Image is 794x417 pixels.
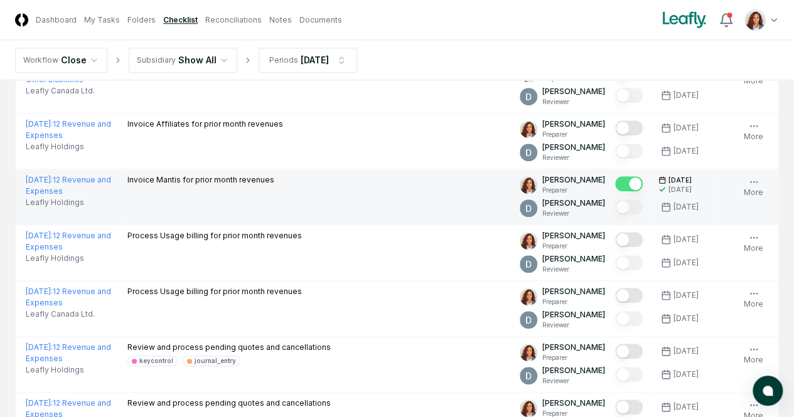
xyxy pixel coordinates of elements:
a: My Tasks [84,14,120,26]
img: ACg8ocLeIi4Jlns6Fsr4lO0wQ1XJrFQvF4yUjbLrd1AsCAOmrfa1KQ=s96-c [520,88,537,105]
span: Leafly Canada Ltd. [26,85,95,97]
p: [PERSON_NAME] [542,230,605,241]
p: [PERSON_NAME] [542,86,605,97]
a: Checklist [163,14,198,26]
p: Reviewer [542,209,605,218]
div: [DATE] [673,346,699,357]
div: [DATE] [673,401,699,413]
button: Mark complete [615,176,643,191]
p: Reviewer [542,320,605,330]
div: [DATE] [673,257,699,268]
nav: breadcrumb [15,48,357,73]
img: ACg8ocLdVaUJ3SPYiWtV1SCOCLc5fH8jwZS3X49UX5Q0z8zS0ESX3Ok=s96-c [520,399,537,417]
button: Mark complete [615,399,643,414]
a: [DATE]:12 Revenue and Expenses [26,175,111,196]
span: Leafly Holdings [26,141,84,152]
p: [PERSON_NAME] [542,342,605,353]
p: Reviewer [542,376,605,386]
div: Subsidiary [137,55,176,66]
p: [PERSON_NAME] [542,253,605,265]
span: [DATE] [668,176,692,185]
button: More [741,174,766,201]
p: [PERSON_NAME] [542,398,605,409]
div: [DATE] [673,313,699,324]
img: ACg8ocLdVaUJ3SPYiWtV1SCOCLc5fH8jwZS3X49UX5Q0z8zS0ESX3Ok=s96-c [520,120,537,138]
span: Leafly Holdings [26,364,84,376]
a: [DATE]:12 Revenue and Expenses [26,342,111,363]
button: More [741,119,766,145]
p: [PERSON_NAME] [542,309,605,320]
button: atlas-launcher [753,376,783,406]
button: Mark complete [615,344,643,359]
a: Folders [127,14,156,26]
button: Mark complete [615,288,643,303]
a: Documents [299,14,342,26]
button: Mark complete [615,144,643,159]
p: [PERSON_NAME] [542,142,605,153]
button: Mark complete [615,88,643,103]
div: journal_entry [195,356,236,366]
p: [PERSON_NAME] [542,119,605,130]
p: Invoice Affiliates for prior month revenues [127,119,283,130]
span: [DATE] : [26,287,53,296]
span: Leafly Holdings [26,253,84,264]
div: [DATE] [673,234,699,245]
p: Reviewer [542,265,605,274]
span: [DATE] : [26,342,53,352]
img: ACg8ocLeIi4Jlns6Fsr4lO0wQ1XJrFQvF4yUjbLrd1AsCAOmrfa1KQ=s96-c [520,311,537,329]
p: [PERSON_NAME] [542,286,605,297]
button: Mark complete [615,199,643,214]
div: [DATE] [673,90,699,101]
span: [DATE] : [26,119,53,129]
button: More [741,286,766,312]
img: ACg8ocLeIi4Jlns6Fsr4lO0wQ1XJrFQvF4yUjbLrd1AsCAOmrfa1KQ=s96-c [520,199,537,217]
button: More [741,230,766,256]
div: [DATE] [673,145,699,157]
p: Preparer [542,297,605,307]
img: ACg8ocLdVaUJ3SPYiWtV1SCOCLc5fH8jwZS3X49UX5Q0z8zS0ESX3Ok=s96-c [520,344,537,361]
p: Invoice Mantis for prior month revenues [127,174,274,186]
img: ACg8ocLeIi4Jlns6Fsr4lO0wQ1XJrFQvF4yUjbLrd1AsCAOmrfa1KQ=s96-c [520,144,537,161]
button: Periods[DATE] [259,48,357,73]
div: Workflow [23,55,58,66]
p: Preparer [542,130,605,139]
img: ACg8ocLdVaUJ3SPYiWtV1SCOCLc5fH8jwZS3X49UX5Q0z8zS0ESX3Ok=s96-c [745,10,765,30]
span: [DATE] : [26,175,53,184]
p: [PERSON_NAME] [542,365,605,376]
button: More [741,342,766,368]
p: Preparer [542,241,605,251]
img: ACg8ocLdVaUJ3SPYiWtV1SCOCLc5fH8jwZS3X49UX5Q0z8zS0ESX3Ok=s96-c [520,288,537,305]
div: [DATE] [673,290,699,301]
img: Logo [15,13,28,26]
span: Leafly Canada Ltd. [26,309,95,320]
p: Preparer [542,186,605,195]
p: Review and process pending quotes and cancellations [127,398,331,409]
p: Process Usage billing for prior month revenues [127,286,302,297]
p: [PERSON_NAME] [542,174,605,186]
span: [DATE] : [26,231,53,240]
p: Reviewer [542,97,605,107]
img: ACg8ocLeIi4Jlns6Fsr4lO0wQ1XJrFQvF4yUjbLrd1AsCAOmrfa1KQ=s96-c [520,367,537,384]
img: ACg8ocLeIi4Jlns6Fsr4lO0wQ1XJrFQvF4yUjbLrd1AsCAOmrfa1KQ=s96-c [520,255,537,273]
img: Leafly logo [660,10,709,30]
p: Review and process pending quotes and cancellations [127,342,331,353]
button: Mark complete [615,120,643,135]
div: [DATE] [668,185,692,194]
div: [DATE] [673,369,699,380]
div: Periods [269,55,298,66]
span: Leafly Holdings [26,197,84,208]
a: [DATE]:12 Revenue and Expenses [26,287,111,307]
button: Mark complete [615,367,643,382]
span: [DATE] : [26,398,53,408]
button: Mark complete [615,232,643,247]
a: [DATE]:12 Revenue and Expenses [26,119,111,140]
a: Reconciliations [205,14,262,26]
img: ACg8ocLdVaUJ3SPYiWtV1SCOCLc5fH8jwZS3X49UX5Q0z8zS0ESX3Ok=s96-c [520,176,537,194]
button: Mark complete [615,311,643,326]
a: [DATE]:12 Revenue and Expenses [26,231,111,251]
p: Preparer [542,353,605,362]
div: [DATE] [673,122,699,134]
div: [DATE] [673,201,699,213]
p: Reviewer [542,153,605,162]
p: Process Usage billing for prior month revenues [127,230,302,241]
